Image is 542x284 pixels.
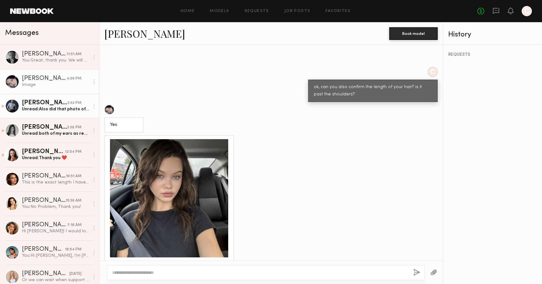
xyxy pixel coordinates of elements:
[68,100,81,106] div: 3:53 PM
[104,27,185,40] a: [PERSON_NAME]
[389,27,438,40] button: Book model
[22,228,89,234] div: Hi [PERSON_NAME]! I would love that. The concept seems beautiful and creative. Could we lock in t...
[67,51,81,57] div: 11:51 AM
[66,173,81,179] div: 10:51 AM
[22,197,66,204] div: [PERSON_NAME]
[22,100,68,106] div: [PERSON_NAME]
[69,271,81,277] div: [DATE]
[210,9,229,13] a: Models
[67,76,81,82] div: 4:09 PM
[110,121,138,129] div: Yes
[22,277,89,283] div: Or we can wait when support team responds Sorry
[65,247,81,253] div: 10:54 PM
[22,149,65,155] div: [PERSON_NAME]
[22,57,89,63] div: You: Great, thank you. We will get back to you later [DATE] on a time and location for [DATE]. Do...
[284,9,311,13] a: Job Posts
[522,6,532,16] a: C
[22,106,89,112] div: Unread: Also did that photo of my ear attach it isn’t showing on my side ?
[22,271,69,277] div: [PERSON_NAME]
[22,222,67,228] div: [PERSON_NAME]
[22,173,66,179] div: [PERSON_NAME]
[22,155,89,161] div: Unread: Thank you ❤️
[314,84,432,98] div: ok, can you also confirm the length of your hair? is it past the shoulders?
[22,253,89,259] div: You: Hi [PERSON_NAME], I’m [PERSON_NAME] — founder and creative director of Folles, a fine jewelr...
[22,131,89,137] div: Unread: both of my ears as requested!
[22,51,67,57] div: [PERSON_NAME]
[448,53,537,57] div: REQUESTS
[66,198,81,204] div: 10:36 AM
[389,30,438,36] a: Book model
[67,125,81,131] div: 3:38 PM
[181,9,195,13] a: Home
[22,75,67,82] div: [PERSON_NAME]
[245,9,269,13] a: Requests
[22,179,89,185] div: This is the exact length I have right now.
[65,149,81,155] div: 12:54 PM
[22,82,89,88] div: Image
[22,246,65,253] div: [PERSON_NAME]
[22,204,89,210] div: You: No Problem, Thank you!
[448,31,537,38] div: History
[67,222,81,228] div: 7:10 AM
[5,29,39,37] span: Messages
[22,124,67,131] div: [PERSON_NAME]
[326,9,351,13] a: Favorites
